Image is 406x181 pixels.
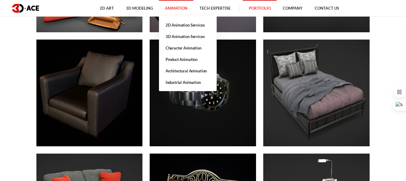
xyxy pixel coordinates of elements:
a: Watch [146,36,260,150]
a: Architectural Animation [159,65,217,77]
a: 2D Animation Services [159,19,217,31]
img: logo dark [12,4,39,13]
a: Character Animation [159,42,217,54]
a: Furniture (Bed) [260,36,373,150]
a: Armchair (Retopology) [33,36,146,150]
a: Product Animation [159,54,217,65]
a: Industrial Animation [159,77,217,88]
a: 3D Animation Services [159,31,217,42]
